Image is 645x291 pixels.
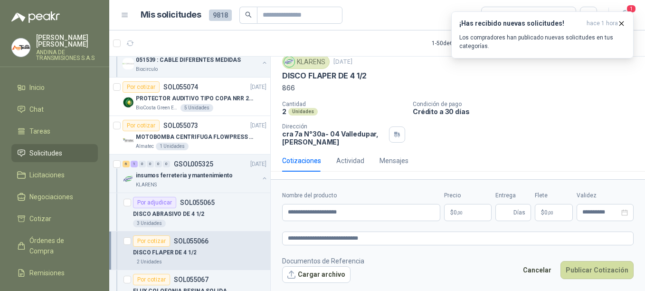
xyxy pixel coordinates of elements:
[180,104,213,112] div: 5 Unidades
[487,10,507,20] div: Todas
[11,166,98,184] a: Licitaciones
[284,57,294,67] img: Company Logo
[29,126,50,136] span: Tareas
[136,181,157,189] p: KLARENS
[133,220,166,227] div: 3 Unidades
[29,148,62,158] span: Solicitudes
[109,116,270,155] a: Por cotizarSOL055073[DATE] Company LogoMOTOBOMBA CENTRIFUGA FLOWPRESS 1.5HP-220Almatec1 Unidades
[444,191,492,200] label: Precio
[133,235,170,247] div: Por cotizar
[29,213,51,224] span: Cotizar
[432,36,493,51] div: 1 - 50 de 6425
[109,78,270,116] a: Por cotizarSOL055074[DATE] Company LogoPROTECTOR AUDITIVO TIPO COPA NRR 23dBBioCosta Green Energy...
[282,266,351,283] button: Cargar archivo
[163,84,198,90] p: SOL055074
[136,104,179,112] p: BioCosta Green Energy S.A.S
[29,170,65,180] span: Licitaciones
[288,108,318,116] div: Unidades
[123,43,268,73] a: 2 0 0 0 0 0 GSOL005326[DATE] Company Logo051539 : CABLE DIFERENTES MEDIDASBiocirculo
[174,276,209,283] p: SOL055067
[11,188,98,206] a: Negociaciones
[123,97,134,108] img: Company Logo
[180,199,215,206] p: SOL055065
[560,261,634,279] button: Publicar Cotización
[577,191,634,200] label: Validez
[413,107,641,116] p: Crédito a 30 días
[451,11,634,58] button: ¡Has recibido nuevas solicitudes!hace 1 hora Los compradores han publicado nuevas solicitudes en ...
[250,160,266,169] p: [DATE]
[29,268,65,278] span: Remisiones
[282,256,364,266] p: Documentos de Referencia
[617,7,634,24] button: 1
[123,58,134,69] img: Company Logo
[513,204,525,221] span: Días
[333,58,352,67] p: [DATE]
[139,161,146,167] div: 0
[459,33,626,50] p: Los compradores han publicado nuevas solicitudes en tus categorías.
[11,100,98,118] a: Chat
[626,4,636,13] span: 1
[155,161,162,167] div: 0
[123,135,134,146] img: Company Logo
[156,143,189,150] div: 1 Unidades
[29,192,73,202] span: Negociaciones
[413,101,641,107] p: Condición de pago
[174,161,213,167] p: GSOL005325
[535,204,573,221] p: $ 0,00
[109,232,270,270] a: Por cotizarSOL055066DISCO FLAPER DE 4 1/22 Unidades
[123,120,160,131] div: Por cotizar
[36,34,98,48] p: [PERSON_NAME] [PERSON_NAME]
[282,55,330,69] div: KLARENS
[250,83,266,92] p: [DATE]
[379,155,408,166] div: Mensajes
[459,19,583,28] h3: ¡Has recibido nuevas solicitudes!
[133,210,204,219] p: DISCO ABRASIVO DE 4 1/2
[174,238,209,244] p: SOL055066
[282,191,440,200] label: Nombre del producto
[454,210,463,215] span: 0
[11,144,98,162] a: Solicitudes
[123,81,160,93] div: Por cotizar
[336,155,364,166] div: Actividad
[136,171,233,180] p: insumos ferreteria y mantenimiento
[495,191,531,200] label: Entrega
[136,66,158,73] p: Biocirculo
[535,191,573,200] label: Flete
[11,232,98,260] a: Órdenes de Compra
[136,143,154,150] p: Almatec
[141,8,201,22] h1: Mis solicitudes
[133,258,166,266] div: 2 Unidades
[544,210,553,215] span: 0
[587,19,618,28] span: hace 1 hora
[11,78,98,97] a: Inicio
[133,248,196,257] p: DISCO FLAPER DE 4 1/2
[136,56,241,65] p: 051539 : CABLE DIFERENTES MEDIDAS
[136,94,254,103] p: PROTECTOR AUDITIVO TIPO COPA NRR 23dB
[163,161,170,167] div: 0
[36,49,98,61] p: ANDINA DE TRANSMISIONES S.A.S
[29,104,44,115] span: Chat
[444,204,492,221] p: $0,00
[282,107,286,116] p: 2
[209,10,232,21] span: 9818
[11,122,98,140] a: Tareas
[282,155,321,166] div: Cotizaciones
[131,161,138,167] div: 1
[457,210,463,215] span: ,00
[282,83,634,93] p: 866
[12,39,30,57] img: Company Logo
[11,264,98,282] a: Remisiones
[282,71,367,81] p: DISCO FLAPER DE 4 1/2
[518,261,557,279] button: Cancelar
[29,82,45,93] span: Inicio
[123,174,134,185] img: Company Logo
[109,193,270,232] a: Por adjudicarSOL055065DISCO ABRASIVO DE 4 1/23 Unidades
[548,210,553,215] span: ,00
[123,158,268,189] a: 6 1 0 0 0 0 GSOL005325[DATE] Company Logoinsumos ferreteria y mantenimientoKLARENS
[282,130,385,146] p: cra 7a N°30a- 04 Valledupar , [PERSON_NAME]
[136,133,254,142] p: MOTOBOMBA CENTRIFUGA FLOWPRESS 1.5HP-220
[133,274,170,285] div: Por cotizar
[250,121,266,130] p: [DATE]
[147,161,154,167] div: 0
[245,11,252,18] span: search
